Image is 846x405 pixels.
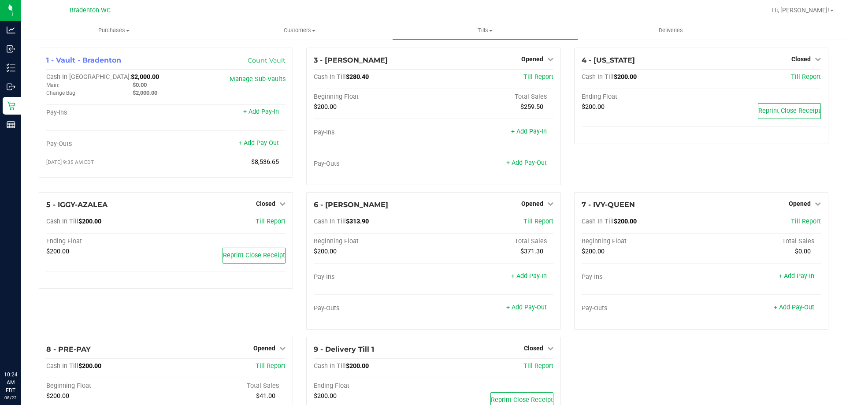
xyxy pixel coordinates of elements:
a: Till Report [256,362,286,370]
span: Main: [46,82,59,88]
span: Cash In Till [46,362,78,370]
div: Total Sales [701,238,821,245]
span: Closed [791,56,811,63]
a: + Add Pay-Out [238,139,279,147]
span: [DATE] 9:35 AM EDT [46,159,94,165]
span: 3 - [PERSON_NAME] [314,56,388,64]
span: $41.00 [256,392,275,400]
a: Till Report [523,218,553,225]
span: Reprint Close Receipt [491,396,553,404]
inline-svg: Outbound [7,82,15,91]
div: Pay-Ins [314,129,434,137]
a: + Add Pay-Out [506,304,547,311]
span: $2,000.00 [133,89,157,96]
span: Cash In Till [314,73,346,81]
iframe: Resource center [9,334,35,361]
span: Closed [256,200,275,207]
div: Pay-Outs [314,305,434,312]
span: $200.00 [346,362,369,370]
span: Customers [207,26,392,34]
span: Cash In Till [582,73,614,81]
span: $200.00 [46,392,69,400]
span: $200.00 [314,392,337,400]
span: $0.00 [133,82,147,88]
inline-svg: Inbound [7,45,15,53]
span: Bradenton WC [70,7,111,14]
button: Reprint Close Receipt [223,248,286,264]
span: 4 - [US_STATE] [582,56,635,64]
span: Reprint Close Receipt [223,252,285,259]
div: Ending Float [46,238,166,245]
a: + Add Pay-In [243,108,279,115]
span: Cash In Till [582,218,614,225]
span: Change Bag: [46,90,77,96]
a: Deliveries [578,21,764,40]
span: $0.00 [795,248,811,255]
span: $200.00 [314,103,337,111]
span: $200.00 [314,248,337,255]
span: $200.00 [582,103,605,111]
span: Deliveries [647,26,695,34]
span: Till Report [523,73,553,81]
div: Beginning Float [314,93,434,101]
span: Cash In Till [314,218,346,225]
span: Purchases [21,26,207,34]
button: Reprint Close Receipt [758,103,821,119]
a: Tills [392,21,578,40]
a: Till Report [791,218,821,225]
div: Beginning Float [314,238,434,245]
div: Beginning Float [46,382,166,390]
a: Customers [207,21,392,40]
span: $200.00 [614,218,637,225]
div: Total Sales [434,238,553,245]
span: 6 - [PERSON_NAME] [314,201,388,209]
span: Hi, [PERSON_NAME]! [772,7,829,14]
inline-svg: Reports [7,120,15,129]
span: Opened [789,200,811,207]
div: Pay-Ins [46,109,166,117]
span: Opened [521,200,543,207]
span: Tills [393,26,577,34]
a: Manage Sub-Vaults [230,75,286,83]
span: Cash In Till [46,218,78,225]
inline-svg: Inventory [7,63,15,72]
span: Cash In Till [314,362,346,370]
a: + Add Pay-In [779,272,814,280]
span: Closed [524,345,543,352]
a: Purchases [21,21,207,40]
div: Pay-Outs [46,140,166,148]
span: $200.00 [78,362,101,370]
div: Pay-Ins [314,273,434,281]
div: Total Sales [166,382,286,390]
div: Total Sales [434,93,553,101]
span: $2,000.00 [131,73,159,81]
div: Pay-Outs [582,305,701,312]
span: $280.40 [346,73,369,81]
a: Till Report [791,73,821,81]
p: 10:24 AM EDT [4,371,17,394]
a: + Add Pay-In [511,128,547,135]
inline-svg: Retail [7,101,15,110]
div: Ending Float [314,382,434,390]
span: $200.00 [46,248,69,255]
span: Reprint Close Receipt [758,107,820,115]
span: 9 - Delivery Till 1 [314,345,374,353]
a: Count Vault [248,56,286,64]
a: Till Report [256,218,286,225]
span: $8,536.65 [251,158,279,166]
span: 1 - Vault - Bradenton [46,56,121,64]
inline-svg: Analytics [7,26,15,34]
span: Opened [521,56,543,63]
span: 7 - IVY-QUEEN [582,201,635,209]
span: $259.50 [520,103,543,111]
span: $200.00 [614,73,637,81]
a: Till Report [523,362,553,370]
span: $313.90 [346,218,369,225]
div: Beginning Float [582,238,701,245]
